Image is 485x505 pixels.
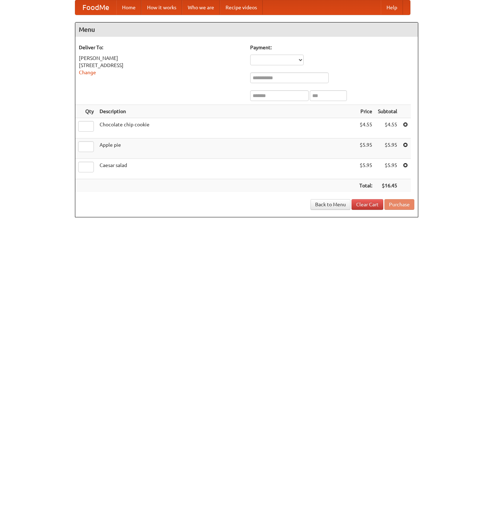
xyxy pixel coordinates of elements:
[97,105,357,118] th: Description
[220,0,263,15] a: Recipe videos
[75,22,418,37] h4: Menu
[75,105,97,118] th: Qty
[384,199,414,210] button: Purchase
[79,62,243,69] div: [STREET_ADDRESS]
[357,159,375,179] td: $5.95
[357,138,375,159] td: $5.95
[357,118,375,138] td: $4.55
[375,118,400,138] td: $4.55
[79,70,96,75] a: Change
[97,118,357,138] td: Chocolate chip cookie
[141,0,182,15] a: How it works
[79,55,243,62] div: [PERSON_NAME]
[75,0,116,15] a: FoodMe
[375,159,400,179] td: $5.95
[97,159,357,179] td: Caesar salad
[352,199,383,210] a: Clear Cart
[375,105,400,118] th: Subtotal
[375,179,400,192] th: $16.45
[79,44,243,51] h5: Deliver To:
[375,138,400,159] td: $5.95
[250,44,414,51] h5: Payment:
[116,0,141,15] a: Home
[310,199,350,210] a: Back to Menu
[357,179,375,192] th: Total:
[357,105,375,118] th: Price
[182,0,220,15] a: Who we are
[97,138,357,159] td: Apple pie
[381,0,403,15] a: Help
